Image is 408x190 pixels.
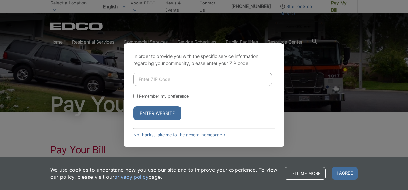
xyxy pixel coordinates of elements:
[50,166,278,180] p: We use cookies to understand how you use our site and to improve your experience. To view our pol...
[133,132,226,137] a: No thanks, take me to the general homepage >
[133,53,275,67] p: In order to provide you with the specific service information regarding your community, please en...
[133,73,272,86] input: Enter ZIP Code
[332,167,358,180] span: I agree
[133,106,181,120] button: Enter Website
[114,173,149,180] a: privacy policy
[285,167,326,180] a: Tell me more
[139,94,189,99] label: Remember my preference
